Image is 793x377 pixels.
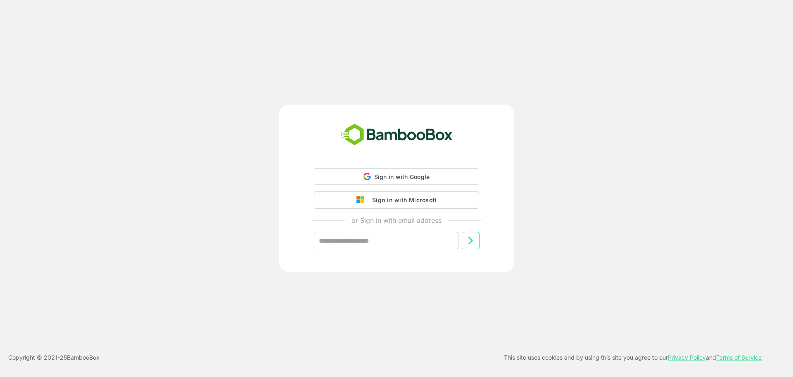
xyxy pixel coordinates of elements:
img: bamboobox [336,121,457,148]
button: Sign in with Microsoft [314,191,479,209]
p: Copyright © 2021- 25 BambooBox [8,353,100,363]
div: Sign in with Microsoft [368,195,437,205]
a: Privacy Policy [668,354,706,361]
span: Sign in with Google [374,173,430,180]
img: google [356,196,368,204]
p: or Sign in with email address [351,215,442,225]
p: This site uses cookies and by using this site you agree to our and [504,353,762,363]
a: Terms of Service [716,354,762,361]
div: Sign in with Google [314,168,479,185]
